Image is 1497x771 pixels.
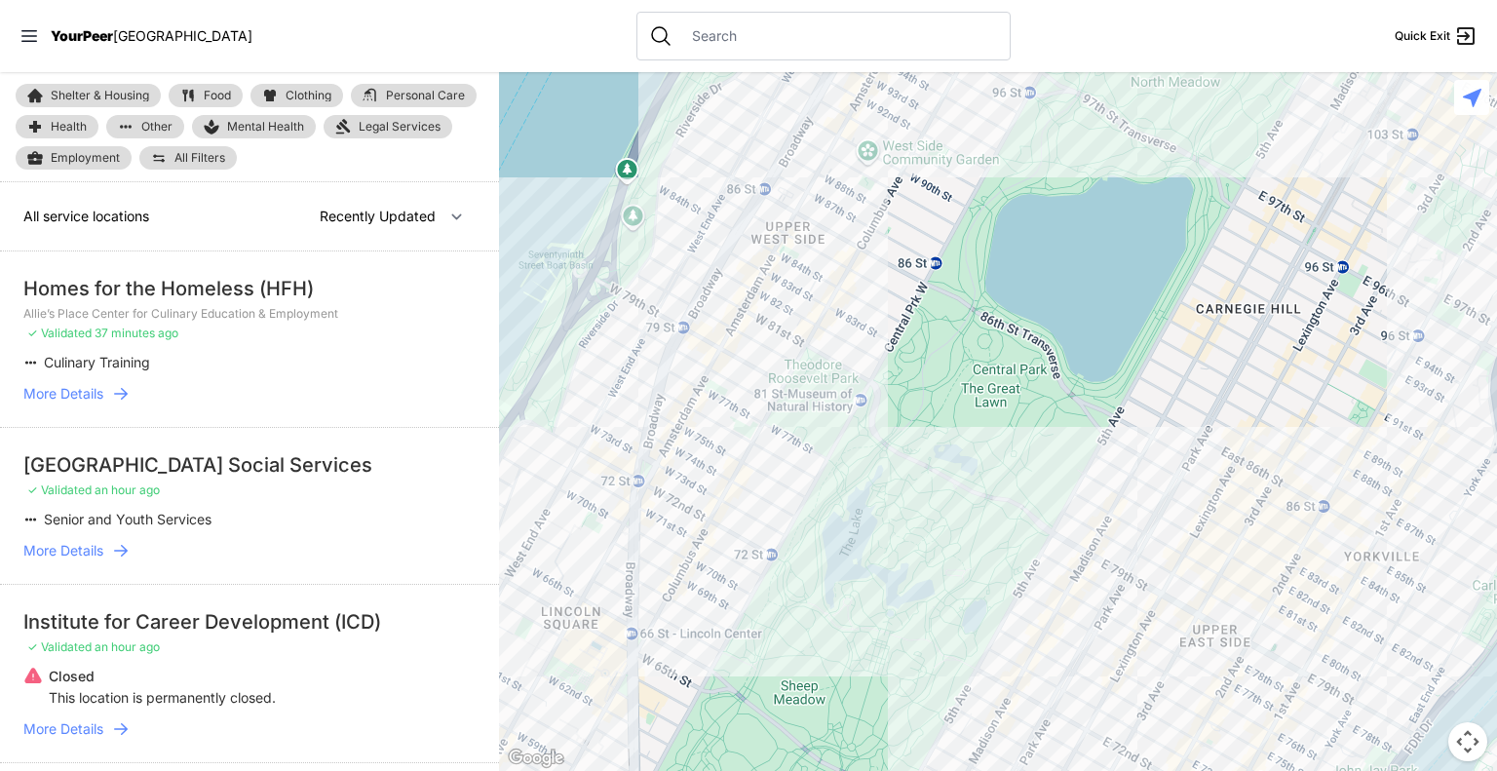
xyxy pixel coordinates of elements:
a: Open this area in Google Maps (opens a new window) [504,746,568,771]
a: Health [16,115,98,138]
span: ✓ Validated [27,326,92,340]
p: Allie’s Place Center for Culinary Education & Employment [23,306,476,322]
a: More Details [23,384,476,404]
a: More Details [23,719,476,739]
a: Personal Care [351,84,477,107]
span: All Filters [174,152,225,164]
span: an hour ago [95,639,160,654]
span: Quick Exit [1395,28,1450,44]
p: This location is permanently closed. [49,688,276,708]
span: YourPeer [51,27,113,44]
span: Legal Services [359,119,441,135]
button: Map camera controls [1448,722,1487,761]
span: All service locations [23,208,149,224]
div: Homes for the Homeless (HFH) [23,275,476,302]
span: Employment [51,150,120,166]
a: Mental Health [192,115,316,138]
span: More Details [23,541,103,560]
span: Food [204,90,231,101]
span: Health [51,121,87,133]
span: an hour ago [95,482,160,497]
span: Personal Care [386,90,465,101]
div: Institute for Career Development (ICD) [23,608,476,636]
a: Legal Services [324,115,452,138]
input: Search [680,26,998,46]
span: [GEOGRAPHIC_DATA] [113,27,252,44]
a: Food [169,84,243,107]
div: [GEOGRAPHIC_DATA] Social Services [23,451,476,479]
span: ✓ Validated [27,482,92,497]
span: Mental Health [227,119,304,135]
a: Shelter & Housing [16,84,161,107]
span: 37 minutes ago [95,326,178,340]
span: More Details [23,384,103,404]
a: Clothing [250,84,343,107]
p: Closed [49,667,276,686]
a: More Details [23,541,476,560]
span: More Details [23,719,103,739]
span: Clothing [286,90,331,101]
a: Other [106,115,184,138]
a: YourPeer[GEOGRAPHIC_DATA] [51,30,252,42]
span: Senior and Youth Services [44,511,211,527]
span: Shelter & Housing [51,90,149,101]
a: All Filters [139,146,237,170]
span: ✓ Validated [27,639,92,654]
a: Employment [16,146,132,170]
span: Culinary Training [44,354,150,370]
a: Quick Exit [1395,24,1478,48]
span: Other [141,121,173,133]
img: Google [504,746,568,771]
